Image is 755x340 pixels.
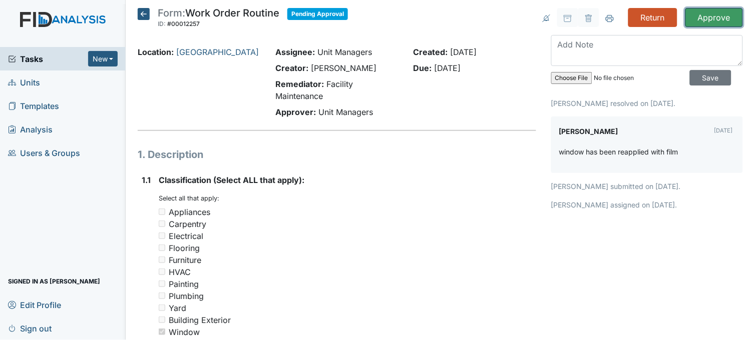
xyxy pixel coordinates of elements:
[451,47,477,57] span: [DATE]
[435,63,461,73] span: [DATE]
[142,174,151,186] label: 1.1
[169,278,199,290] div: Painting
[559,146,678,157] p: window has been reapplied with film
[159,220,165,227] input: Carpentry
[138,47,174,57] strong: Location:
[159,194,219,202] small: Select all that apply:
[169,230,203,242] div: Electrical
[276,47,315,57] strong: Assignee:
[8,98,59,113] span: Templates
[159,256,165,263] input: Furniture
[276,79,324,89] strong: Remediator:
[318,47,372,57] span: Unit Managers
[311,63,377,73] span: [PERSON_NAME]
[8,297,61,312] span: Edit Profile
[714,127,733,134] small: [DATE]
[138,147,536,162] h1: 1. Description
[159,244,165,251] input: Flooring
[158,20,166,27] span: ID:
[8,74,40,90] span: Units
[8,320,52,336] span: Sign out
[159,232,165,239] input: Electrical
[8,145,80,160] span: Users & Groups
[159,328,165,335] input: Window
[159,208,165,215] input: Appliances
[685,8,743,27] input: Approve
[551,181,743,191] p: [PERSON_NAME] submitted on [DATE].
[414,47,448,57] strong: Created:
[559,124,618,138] label: [PERSON_NAME]
[169,218,206,230] div: Carpentry
[8,53,88,65] a: Tasks
[276,63,309,73] strong: Creator:
[169,326,200,338] div: Window
[169,242,200,254] div: Flooring
[276,107,316,117] strong: Approver:
[8,121,53,137] span: Analysis
[551,98,743,108] p: [PERSON_NAME] resolved on [DATE].
[159,280,165,287] input: Painting
[319,107,373,117] span: Unit Managers
[158,8,279,30] div: Work Order Routine
[628,8,677,27] input: Return
[169,206,210,218] div: Appliances
[88,51,118,66] button: New
[169,290,204,302] div: Plumbing
[287,8,348,20] span: Pending Approval
[414,63,432,73] strong: Due:
[169,266,191,278] div: HVAC
[159,304,165,311] input: Yard
[8,273,100,289] span: Signed in as [PERSON_NAME]
[159,268,165,275] input: HVAC
[158,7,185,19] span: Form:
[159,316,165,323] input: Building Exterior
[167,20,200,27] span: #00012257
[169,314,231,326] div: Building Exterior
[169,302,186,314] div: Yard
[690,70,731,85] input: Save
[159,175,304,185] span: Classification (Select ALL that apply):
[169,254,201,266] div: Furniture
[176,47,259,57] a: [GEOGRAPHIC_DATA]
[159,292,165,299] input: Plumbing
[551,199,743,210] p: [PERSON_NAME] assigned on [DATE].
